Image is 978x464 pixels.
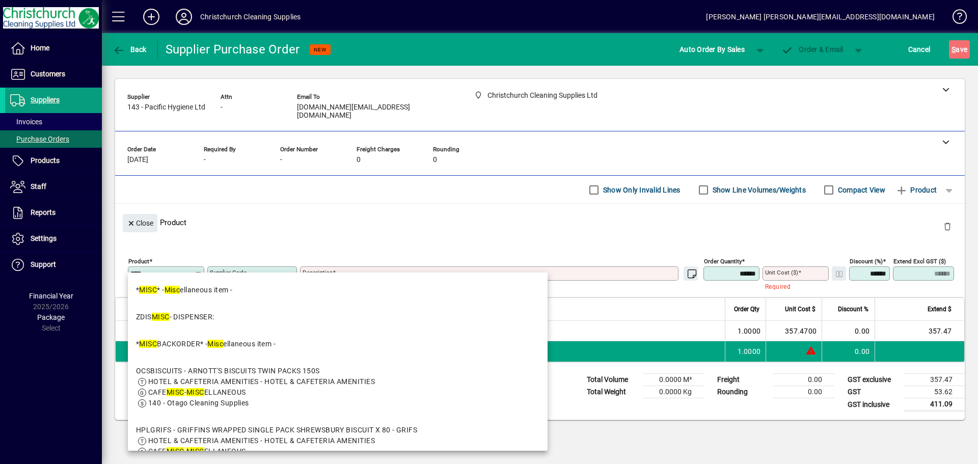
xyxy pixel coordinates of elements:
em: Misc [165,286,180,294]
td: 0.00 [773,386,834,398]
a: Reports [5,200,102,226]
button: Save [949,40,970,59]
span: Products [31,156,60,165]
label: Compact View [836,185,885,195]
span: Home [31,44,49,52]
td: 411.09 [904,398,965,411]
span: Back [113,45,147,53]
span: 140 - Otago Cleaning Supplies [148,399,249,407]
td: 1.0000 [725,321,766,341]
span: Discount % [838,304,868,315]
div: [PERSON_NAME] [PERSON_NAME][EMAIL_ADDRESS][DOMAIN_NAME] [706,9,935,25]
label: Show Line Volumes/Weights [711,185,806,195]
app-page-header-button: Close [120,218,160,227]
mat-label: Supplier Code [210,269,247,276]
div: Product [115,204,965,241]
mat-option: OCSBISCUITS - ARNOTT'S BISCUITS TWIN PACKS 150S [128,358,548,417]
a: Home [5,36,102,61]
mat-option: ZDISMISC - DISPENSER: [128,304,548,331]
td: Freight [712,374,773,386]
mat-error: Required [765,281,821,291]
span: Customers [31,70,65,78]
span: [DATE] [127,156,148,164]
span: [DOMAIN_NAME][EMAIL_ADDRESS][DOMAIN_NAME] [297,103,450,120]
span: Invoices [10,118,42,126]
div: Supplier Purchase Order [166,41,300,58]
td: 357.47 [875,321,964,341]
span: CAFE - ELLANEOUS [148,388,246,396]
span: ave [952,41,967,58]
span: Package [37,313,65,321]
a: Purchase Orders [5,130,102,148]
td: Rounding [712,386,773,398]
a: Invoices [5,113,102,130]
a: Settings [5,226,102,252]
mat-label: Discount (%) [850,258,883,265]
app-page-header-button: Back [102,40,158,59]
td: Total Volume [582,374,643,386]
a: Support [5,252,102,278]
span: Support [31,260,56,268]
div: * BACKORDER* - ellaneous item - [136,339,276,349]
mat-label: Unit Cost ($) [765,269,798,276]
div: OCSBISCUITS - ARNOTT'S BISCUITS TWIN PACKS 150S [136,366,375,376]
span: - [280,156,282,164]
td: GST [843,386,904,398]
button: Back [110,40,149,59]
span: Unit Cost $ [785,304,816,315]
td: GST inclusive [843,398,904,411]
button: Profile [168,8,200,26]
em: MISC [186,447,204,455]
div: HPLGRIFS - GRIFFINS WRAPPED SINGLE PACK SHREWSBURY BISCUIT X 80 - GRIFS [136,425,417,435]
td: 357.47 [904,374,965,386]
span: Staff [31,182,46,190]
td: Total Weight [582,386,643,398]
mat-option: *MISC* - Miscellaneous item - [128,277,548,304]
span: Close [127,215,153,232]
mat-label: Extend excl GST ($) [893,258,946,265]
span: 143 - Pacific Hygiene Ltd [127,103,205,112]
span: HOTEL & CAFETERIA AMENITIES - HOTEL & CAFETERIA AMENITIES [148,436,375,445]
span: NEW [314,46,327,53]
div: Christchurch Cleaning Supplies [200,9,301,25]
span: Reports [31,208,56,216]
td: GST exclusive [843,374,904,386]
span: Purchase Orders [10,135,69,143]
mat-label: Description [303,269,333,276]
a: Knowledge Base [945,2,965,35]
td: 1.0000 [725,341,766,362]
a: Staff [5,174,102,200]
td: 0.00 [773,374,834,386]
em: MISC [152,313,170,321]
span: Extend $ [928,304,952,315]
label: Show Only Invalid Lines [601,185,681,195]
td: 0.00 [822,321,875,341]
span: CAFE - ELLANEOUS [148,447,246,455]
td: 53.62 [904,386,965,398]
span: Order & Email [781,45,844,53]
td: 0.0000 M³ [643,374,704,386]
em: MISC [186,388,204,396]
button: Auto Order By Sales [674,40,750,59]
td: 0.00 [822,341,875,362]
span: 0 [433,156,437,164]
mat-label: Order Quantity [704,258,742,265]
td: 357.4700 [766,321,822,341]
em: MISC [139,286,157,294]
span: - [204,156,206,164]
button: Add [135,8,168,26]
app-page-header-button: Delete [935,222,960,231]
a: Customers [5,62,102,87]
div: ZDIS - DISPENSER: [136,312,214,322]
span: Order Qty [734,304,759,315]
em: MISC [139,340,157,348]
span: Auto Order By Sales [680,41,745,58]
span: 0 [357,156,361,164]
a: Products [5,148,102,174]
button: Cancel [906,40,933,59]
span: S [952,45,956,53]
em: MISC [167,388,184,396]
em: Misc [207,340,223,348]
div: * * - ellaneous item - [136,285,232,295]
mat-label: Product [128,258,149,265]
